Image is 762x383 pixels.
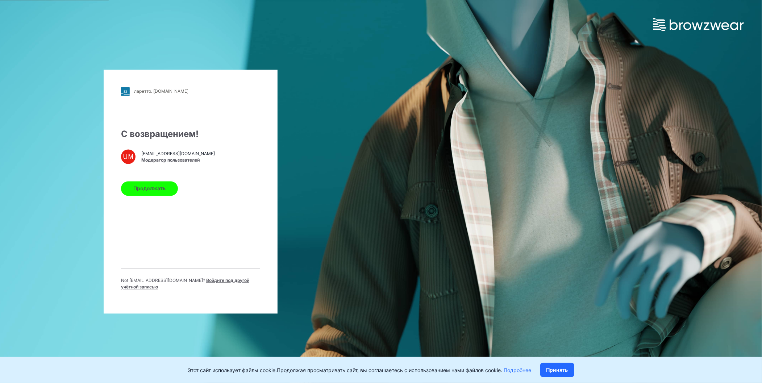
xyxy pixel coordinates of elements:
[121,129,199,139] ya-tr-span: С возвращением!
[123,151,134,162] ya-tr-span: UM
[540,363,574,377] button: Принять
[121,278,128,283] ya-tr-span: Not
[121,181,178,196] button: Продолжать
[203,278,205,283] ya-tr-span: ?
[546,366,568,374] ya-tr-span: Принять
[141,151,215,157] ya-tr-span: [EMAIL_ADDRESS][DOMAIN_NAME]
[141,158,200,163] ya-tr-span: Модератор пользователей
[653,18,744,31] img: browzwear-logo.e42bd6dac1945053ebaf764b6aa21510.svg
[121,87,130,96] img: stylezone-logo.562084cfcfab977791bfbf7441f1a819.svg
[133,185,166,192] ya-tr-span: Продолжать
[129,278,203,283] ya-tr-span: [EMAIL_ADDRESS][DOMAIN_NAME]
[121,87,260,96] a: ларетто. [DOMAIN_NAME]
[188,367,277,373] ya-tr-span: Этот сайт использует файлы cookie.
[504,367,532,373] a: Подробнее
[134,89,188,94] ya-tr-span: ларетто. [DOMAIN_NAME]
[277,367,503,373] ya-tr-span: Продолжая просматривать сайт, вы соглашаетесь с использованием нами файлов cookie.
